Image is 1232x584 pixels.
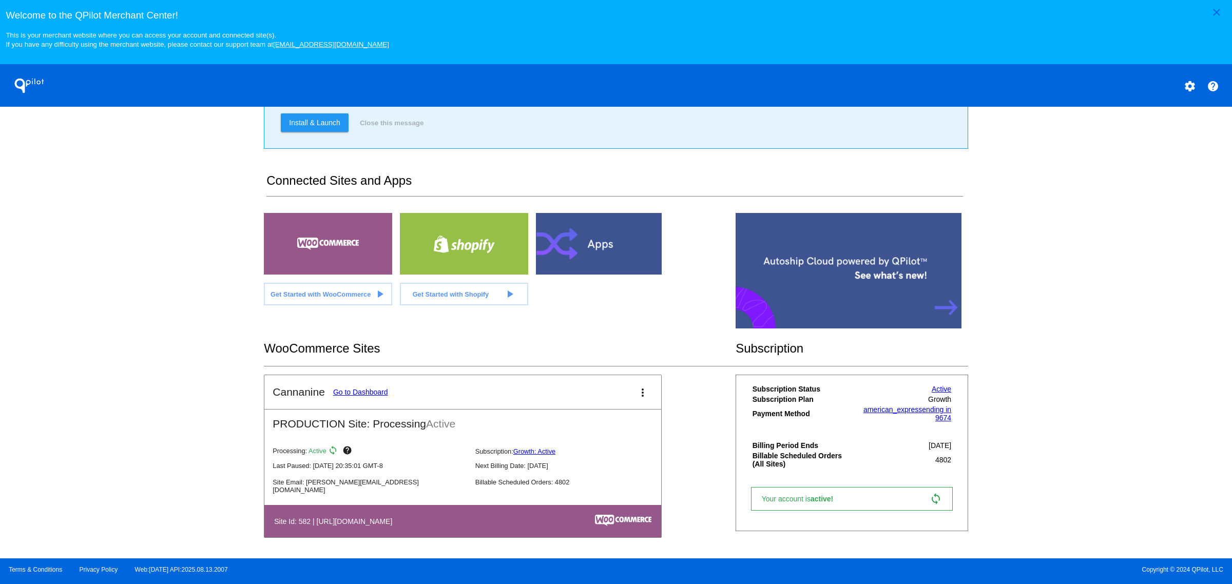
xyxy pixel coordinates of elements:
[752,405,852,422] th: Payment Method
[135,566,228,573] a: Web:[DATE] API:2025.08.13.2007
[9,566,62,573] a: Terms & Conditions
[1210,6,1223,18] mat-icon: close
[1207,80,1219,92] mat-icon: help
[637,386,649,399] mat-icon: more_vert
[930,493,942,505] mat-icon: sync
[929,441,951,450] span: [DATE]
[504,288,516,300] mat-icon: play_arrow
[9,75,50,96] h1: QPilot
[752,451,852,469] th: Billable Scheduled Orders (All Sites)
[932,385,951,393] a: Active
[400,283,528,305] a: Get Started with Shopify
[595,515,651,526] img: c53aa0e5-ae75-48aa-9bee-956650975ee5
[6,31,389,48] small: This is your merchant website where you can access your account and connected site(s). If you hav...
[274,517,397,525] h4: Site Id: 582 | [URL][DOMAIN_NAME]
[273,462,467,470] p: Last Paused: [DATE] 20:35:01 GMT-8
[751,487,953,511] a: Your account isactive! sync
[752,395,852,404] th: Subscription Plan
[264,341,736,356] h2: WooCommerce Sites
[273,386,325,398] h2: Cannanine
[625,566,1223,573] span: Copyright © 2024 QPilot, LLC
[475,478,669,486] p: Billable Scheduled Orders: 4802
[863,405,922,414] span: american_express
[266,173,962,197] h2: Connected Sites and Apps
[736,341,968,356] h2: Subscription
[342,445,355,458] mat-icon: help
[752,384,852,394] th: Subscription Status
[513,447,556,455] a: Growth: Active
[333,388,388,396] a: Go to Dashboard
[475,447,669,455] p: Subscription:
[357,113,427,132] button: Close this message
[309,447,326,455] span: Active
[328,445,340,458] mat-icon: sync
[762,495,844,503] span: Your account is
[271,290,371,298] span: Get Started with WooCommerce
[863,405,951,422] a: american_expressending in 9674
[273,478,467,494] p: Site Email: [PERSON_NAME][EMAIL_ADDRESS][DOMAIN_NAME]
[413,290,489,298] span: Get Started with Shopify
[264,283,392,305] a: Get Started with WooCommerce
[6,10,1226,21] h3: Welcome to the QPilot Merchant Center!
[264,410,661,430] h2: PRODUCTION Site: Processing
[289,119,340,127] span: Install & Launch
[273,445,467,458] p: Processing:
[426,418,455,430] span: Active
[273,41,389,48] a: [EMAIL_ADDRESS][DOMAIN_NAME]
[811,495,838,503] span: active!
[80,566,118,573] a: Privacy Policy
[281,113,349,132] a: Install & Launch
[928,395,951,403] span: Growth
[374,288,386,300] mat-icon: play_arrow
[752,441,852,450] th: Billing Period Ends
[935,456,951,464] span: 4802
[475,462,669,470] p: Next Billing Date: [DATE]
[1184,80,1196,92] mat-icon: settings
